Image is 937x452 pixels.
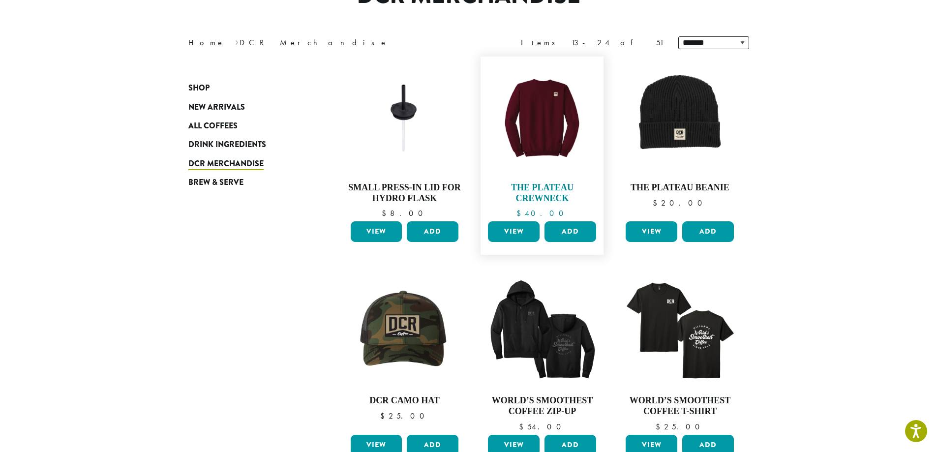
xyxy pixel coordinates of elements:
img: WorldsSmoothest_Black_DoubleSidedFullZipHoodie-e1698436536915.png [485,274,599,388]
span: › [235,33,239,49]
img: Hydro-Flask-Press-In-Tumbler-Straw-Lid-Small.jpg [348,76,461,160]
button: Add [544,221,596,242]
a: The Plateau Beanie $20.00 [623,61,736,217]
img: Beanie_Black-e1700260431294.png [623,61,736,175]
span: $ [519,422,527,432]
span: $ [516,208,525,218]
bdi: 54.00 [519,422,566,432]
span: DCR Merchandise [188,158,264,170]
a: Drink Ingredients [188,135,306,154]
span: Drink Ingredients [188,139,266,151]
button: Add [407,221,458,242]
h4: Small Press-in Lid for Hydro Flask [348,182,461,204]
h4: DCR Camo Hat [348,395,461,406]
a: DCR Camo Hat $25.00 [348,274,461,430]
h4: World’s Smoothest Coffee Zip-Up [485,395,599,417]
a: Shop [188,79,306,97]
h4: The Plateau Crewneck [485,182,599,204]
a: View [488,221,540,242]
a: The Plateau Crewneck $40.00 [485,61,599,217]
span: $ [382,208,390,218]
a: DCR Merchandise [188,154,306,173]
a: World’s Smoothest Coffee Zip-Up $54.00 [485,274,599,430]
button: Add [682,221,734,242]
h4: World’s Smoothest Coffee T-Shirt [623,395,736,417]
span: $ [380,411,389,421]
a: View [351,221,402,242]
img: WorldsSmoothest_Black_DoubleSidedTee-e1698440234247.png [623,274,736,388]
a: View [626,221,677,242]
span: Brew & Serve [188,177,243,189]
bdi: 40.00 [516,208,568,218]
a: Small Press-in Lid for Hydro Flask $8.00 [348,61,461,217]
a: Home [188,37,225,48]
span: Shop [188,82,210,94]
span: All Coffees [188,120,238,132]
a: All Coffees [188,117,306,135]
img: LO3573.01.png [348,274,461,388]
bdi: 25.00 [380,411,429,421]
a: Brew & Serve [188,173,306,192]
img: Crewneck_Maroon-e1700259237688.png [485,61,599,175]
h4: The Plateau Beanie [623,182,736,193]
div: Items 13-24 of 51 [521,37,664,49]
span: $ [656,422,664,432]
span: New Arrivals [188,101,245,114]
nav: Breadcrumb [188,37,454,49]
bdi: 8.00 [382,208,427,218]
a: World’s Smoothest Coffee T-Shirt $25.00 [623,274,736,430]
bdi: 20.00 [653,198,707,208]
span: $ [653,198,661,208]
bdi: 25.00 [656,422,704,432]
a: New Arrivals [188,97,306,116]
